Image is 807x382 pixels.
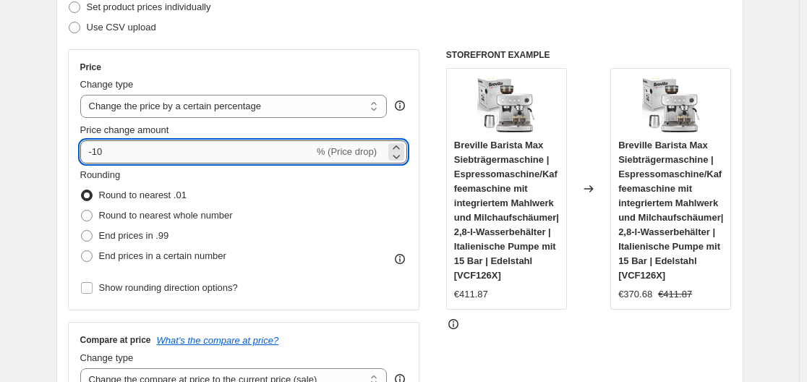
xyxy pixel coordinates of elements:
[317,146,377,157] span: % (Price drop)
[80,334,151,346] h3: Compare at price
[393,98,407,113] div: help
[157,335,279,346] button: What's the compare at price?
[80,169,121,180] span: Rounding
[80,352,134,363] span: Change type
[99,230,169,241] span: End prices in .99
[618,287,652,302] div: €370.68
[80,61,101,73] h3: Price
[454,287,488,302] div: €411.87
[99,250,226,261] span: End prices in a certain number
[99,210,233,221] span: Round to nearest whole number
[80,140,314,164] input: -15
[477,76,535,134] img: 813kV_3R_eL_80x.jpg
[80,79,134,90] span: Change type
[87,1,211,12] span: Set product prices individually
[99,282,238,293] span: Show rounding direction options?
[658,287,692,302] strike: €411.87
[87,22,156,33] span: Use CSV upload
[446,49,732,61] h6: STOREFRONT EXAMPLE
[618,140,723,281] span: Breville Barista Max Siebträgermaschine | Espressomaschine/Kaffeemaschine mit integriertem Mahlwe...
[454,140,559,281] span: Breville Barista Max Siebträgermaschine | Espressomaschine/Kaffeemaschine mit integriertem Mahlwe...
[99,190,187,200] span: Round to nearest .01
[642,76,700,134] img: 813kV_3R_eL_80x.jpg
[80,124,169,135] span: Price change amount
